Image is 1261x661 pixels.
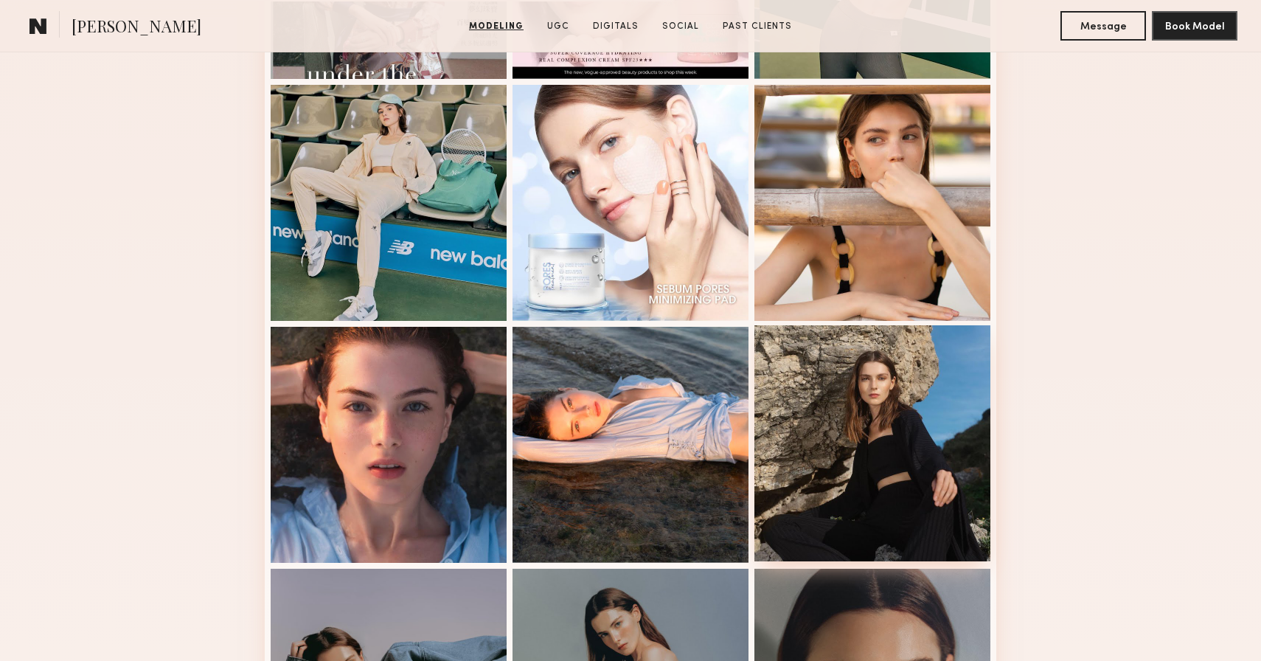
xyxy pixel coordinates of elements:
a: Digitals [587,20,645,33]
a: Book Model [1152,19,1237,32]
a: Social [656,20,705,33]
a: Modeling [463,20,529,33]
button: Message [1060,11,1146,41]
button: Book Model [1152,11,1237,41]
span: [PERSON_NAME] [72,15,201,41]
a: UGC [541,20,575,33]
a: Past Clients [717,20,798,33]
